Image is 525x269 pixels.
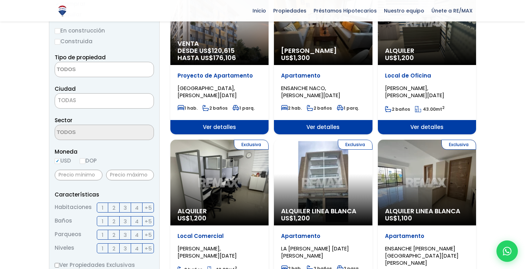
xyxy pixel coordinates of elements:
[281,53,310,62] span: US$
[170,120,269,134] span: Ver detalles
[177,72,261,79] p: Proyecto de Apartamento
[55,263,59,268] input: Ver Propiedades Exclusivas
[281,72,365,79] p: Apartamento
[415,106,445,112] span: mt
[102,203,104,212] span: 1
[177,54,261,61] span: HASTA US$
[177,47,261,61] span: DESDE US$
[294,53,310,62] span: 1,300
[55,216,72,226] span: Baños
[294,214,310,223] span: 1,200
[55,203,92,213] span: Habitaciones
[385,233,469,240] p: Apartamento
[270,5,310,16] span: Propiedades
[135,217,139,226] span: 4
[190,214,206,223] span: 1,200
[124,217,127,226] span: 3
[55,125,124,140] textarea: Search
[177,233,261,240] p: Local Comercial
[310,5,380,16] span: Préstamos Hipotecarios
[423,106,436,112] span: 43.00
[102,244,104,253] span: 1
[55,28,60,34] input: En construcción
[56,5,69,17] img: Logo de REMAX
[145,203,152,212] span: +5
[145,230,152,239] span: +5
[55,158,60,164] input: USD
[55,62,124,78] textarea: Search
[135,203,139,212] span: 4
[58,96,76,104] span: TODAS
[55,26,154,35] label: En construcción
[234,140,269,150] span: Exclusiva
[177,84,237,99] span: [GEOGRAPHIC_DATA], [PERSON_NAME][DATE]
[55,116,72,124] span: Sector
[281,105,302,111] span: 2 hab.
[213,53,236,62] span: 176,106
[249,5,270,16] span: Inicio
[55,95,154,105] span: TODAS
[55,230,81,240] span: Parqueos
[281,233,365,240] p: Apartamento
[442,105,445,110] sup: 2
[177,208,261,215] span: Alquiler
[385,84,444,99] span: [PERSON_NAME], [PERSON_NAME][DATE]
[106,170,154,180] input: Precio máximo
[385,106,410,112] span: 2 baños
[102,217,104,226] span: 1
[177,214,206,223] span: US$
[145,217,152,226] span: +5
[112,230,115,239] span: 2
[55,54,106,61] span: Tipo de propiedad
[385,72,469,79] p: Local de Oficina
[80,156,97,165] label: DOP
[385,208,469,215] span: Alquiler Linea Blanca
[378,120,476,134] span: Ver detalles
[380,5,428,16] span: Nuestro equipo
[55,243,74,253] span: Niveles
[124,244,127,253] span: 3
[55,93,154,109] span: TODAS
[124,203,127,212] span: 3
[135,244,139,253] span: 4
[281,84,340,99] span: ENSANCHE NACO, [PERSON_NAME][DATE]
[281,47,365,54] span: [PERSON_NAME]
[55,147,154,156] span: Moneda
[55,37,154,46] label: Construida
[307,105,332,111] span: 2 baños
[385,214,412,223] span: US$
[385,47,469,54] span: Alquiler
[397,214,412,223] span: 1,100
[177,40,261,47] span: Venta
[112,203,115,212] span: 2
[274,120,372,134] span: Ver detalles
[441,140,476,150] span: Exclusiva
[177,105,197,111] span: 1 hab.
[55,156,71,165] label: USD
[80,158,85,164] input: DOP
[112,217,115,226] span: 2
[397,53,414,62] span: 1,200
[232,105,255,111] span: 1 parq.
[55,39,60,45] input: Construida
[281,214,310,223] span: US$
[212,46,235,55] span: 120,615
[135,230,139,239] span: 4
[281,245,349,259] span: LA [PERSON_NAME] [DATE][PERSON_NAME]
[385,53,414,62] span: US$
[55,190,154,199] p: Características
[102,230,104,239] span: 1
[281,208,365,215] span: Alquiler Linea Blanca
[177,245,237,259] span: [PERSON_NAME], [PERSON_NAME][DATE]
[428,5,476,16] span: Únete a RE/MAX
[55,85,76,93] span: Ciudad
[145,244,152,253] span: +5
[55,170,102,180] input: Precio mínimo
[385,245,459,266] span: ENSANCHE [PERSON_NAME][GEOGRAPHIC_DATA][DATE][PERSON_NAME]
[337,105,359,111] span: 1 parq.
[338,140,372,150] span: Exclusiva
[202,105,227,111] span: 2 baños
[124,230,127,239] span: 3
[112,244,115,253] span: 2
